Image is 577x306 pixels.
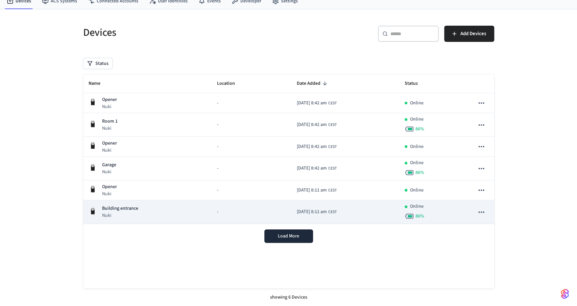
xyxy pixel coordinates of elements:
[102,169,116,175] p: Nuki
[297,78,329,89] span: Date Added
[297,143,337,150] div: Europe/Zagreb
[415,126,424,132] span: 86 %
[415,169,424,176] span: 86 %
[102,125,118,132] p: Nuki
[83,74,494,224] table: sticky table
[297,165,327,172] span: [DATE] 8:42 am
[89,141,97,149] img: Nuki Smart Lock 3.0 Pro Black, Front
[297,208,327,215] span: [DATE] 8:11 am
[415,213,424,220] span: 86 %
[102,147,117,154] p: Nuki
[89,78,109,89] span: Name
[328,122,337,128] span: CEST
[410,187,424,194] p: Online
[102,140,117,147] p: Opener
[297,165,337,172] div: Europe/Zagreb
[460,29,486,38] span: Add Devices
[410,159,424,167] p: Online
[217,143,218,150] span: -
[217,165,218,172] span: -
[297,100,337,107] div: Europe/Zagreb
[297,121,327,128] span: [DATE] 8:42 am
[102,183,117,190] p: Opener
[89,163,97,171] img: Nuki Smart Lock 3.0 Pro Black, Front
[410,116,424,123] p: Online
[405,78,427,89] span: Status
[328,100,337,106] span: CEST
[89,98,97,106] img: Nuki Smart Lock 3.0 Pro Black, Front
[89,185,97,193] img: Nuki Smart Lock 3.0 Pro Black, Front
[410,143,424,150] p: Online
[328,187,337,194] span: CEST
[102,96,117,103] p: Opener
[297,143,327,150] span: [DATE] 8:42 am
[89,120,97,128] img: Nuki Smart Lock 3.0 Pro Black, Front
[328,144,337,150] span: CEST
[217,187,218,194] span: -
[561,288,569,299] img: SeamLogoGradient.69752ec5.svg
[102,205,138,212] p: Building entrance
[297,121,337,128] div: Europe/Zagreb
[297,208,337,215] div: Europe/Zagreb
[217,121,218,128] span: -
[102,161,116,169] p: Garage
[102,190,117,197] p: Nuki
[217,78,244,89] span: Location
[410,203,424,210] p: Online
[89,207,97,215] img: Nuki Smart Lock 3.0 Pro Black, Front
[83,58,113,69] button: Status
[410,100,424,107] p: Online
[102,212,138,219] p: Nuki
[297,187,327,194] span: [DATE] 8:11 am
[217,100,218,107] span: -
[102,118,118,125] p: Room 1
[264,229,313,243] button: Load More
[102,103,117,110] p: Nuki
[297,100,327,107] span: [DATE] 8:42 am
[297,187,337,194] div: Europe/Zagreb
[278,233,299,239] span: Load More
[83,26,285,40] h5: Devices
[328,165,337,172] span: CEST
[328,209,337,215] span: CEST
[444,26,494,42] button: Add Devices
[217,208,218,215] span: -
